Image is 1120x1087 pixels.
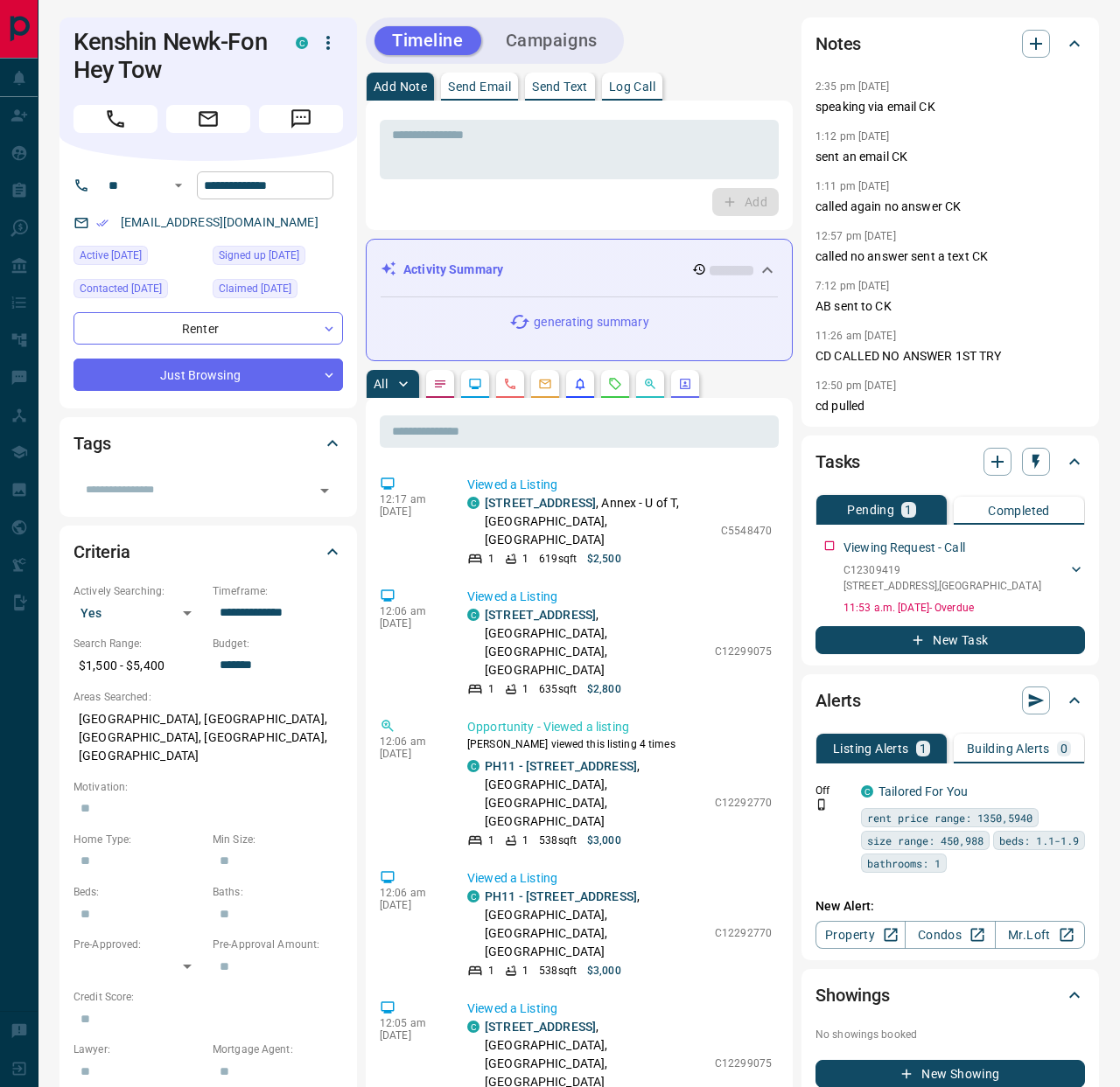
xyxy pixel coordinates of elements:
[587,833,621,848] p: $3,000
[867,832,983,849] span: size range: 450,988
[715,925,772,941] p: C12292770
[815,921,906,949] a: Property
[73,705,343,770] p: [GEOGRAPHIC_DATA], [GEOGRAPHIC_DATA], [GEOGRAPHIC_DATA], [GEOGRAPHIC_DATA], [GEOGRAPHIC_DATA]
[485,888,706,961] p: , [GEOGRAPHIC_DATA], [GEOGRAPHIC_DATA], [GEOGRAPHIC_DATA]
[967,742,1050,755] p: Building Alerts
[843,559,1085,597] div: C12309419[STREET_ADDRESS],[GEOGRAPHIC_DATA]
[80,280,162,297] span: Contacted [DATE]
[815,230,896,242] p: 12:57 pm [DATE]
[73,279,204,303] div: Tue Jul 29 2025
[815,974,1085,1016] div: Showings
[995,921,1085,949] a: Mr.Loft
[73,779,343,795] p: Motivation:
[467,1021,479,1033] div: condos.ca
[988,505,1050,517] p: Completed
[815,686,861,714] h2: Alerts
[539,963,577,979] p: 538 sqft
[815,380,896,392] p: 12:50 pm [DATE]
[815,198,1085,216] p: called again no answer CK
[73,531,343,573] div: Criteria
[815,679,1085,721] div: Alerts
[488,26,615,55] button: Campaigns
[715,644,772,659] p: C12299075
[380,748,441,760] p: [DATE]
[380,617,441,630] p: [DATE]
[485,608,596,622] a: [STREET_ADDRESS]
[843,562,1041,578] p: C12309419
[843,600,1085,616] p: 11:53 a.m. [DATE] - Overdue
[815,448,860,476] h2: Tasks
[219,280,291,297] span: Claimed [DATE]
[488,833,494,848] p: 1
[73,359,343,391] div: Just Browsing
[213,279,343,303] div: Sun Aug 03 2025
[833,742,909,755] p: Listing Alerts
[538,377,552,391] svg: Emails
[73,429,110,457] h2: Tags
[73,1042,204,1057] p: Lawyer:
[815,148,1085,166] p: sent an email CK
[522,963,528,979] p: 1
[73,246,204,270] div: Tue Aug 12 2025
[573,377,587,391] svg: Listing Alerts
[213,583,343,599] p: Timeframe:
[715,1056,772,1071] p: C12299075
[815,397,1085,415] p: cd pulled
[380,493,441,505] p: 12:17 am
[867,854,941,872] span: bathrooms: 1
[374,26,481,55] button: Timeline
[905,504,912,516] p: 1
[815,98,1085,116] p: speaking via email CK
[485,606,706,679] p: , [GEOGRAPHIC_DATA], [GEOGRAPHIC_DATA], [GEOGRAPHIC_DATA]
[213,636,343,652] p: Budget:
[219,247,299,264] span: Signed up [DATE]
[73,689,343,705] p: Areas Searched:
[815,626,1085,654] button: New Task
[608,377,622,391] svg: Requests
[467,1000,772,1018] p: Viewed a Listing
[467,718,772,736] p: Opportunity - Viewed a listing
[73,28,269,84] h1: Kenshin Newk-Fon Hey Tow
[587,681,621,697] p: $2,800
[522,551,528,567] p: 1
[374,80,427,93] p: Add Note
[815,783,850,798] p: Off
[539,551,577,567] p: 619 sqft
[485,757,706,831] p: , [GEOGRAPHIC_DATA], [GEOGRAPHIC_DATA], [GEOGRAPHIC_DATA]
[467,588,772,606] p: Viewed a Listing
[815,347,1085,366] p: CD CALLED NO ANSWER 1ST TRY
[1060,742,1067,755] p: 0
[815,897,1085,916] p: New Alert:
[534,313,648,331] p: generating summary
[467,476,772,494] p: Viewed a Listing
[715,795,772,811] p: C12292770
[488,551,494,567] p: 1
[522,833,528,848] p: 1
[815,80,890,93] p: 2:35 pm [DATE]
[920,742,927,755] p: 1
[999,832,1079,849] span: beds: 1.1-1.9
[643,377,657,391] svg: Opportunities
[380,887,441,899] p: 12:06 am
[312,478,337,503] button: Open
[815,798,828,811] svg: Push Notification Only
[433,377,447,391] svg: Notes
[815,30,861,58] h2: Notes
[213,832,343,847] p: Min Size:
[380,735,441,748] p: 12:06 am
[380,1017,441,1029] p: 12:05 am
[96,217,108,229] svg: Email Verified
[467,890,479,902] div: condos.ca
[380,899,441,911] p: [DATE]
[213,937,343,952] p: Pre-Approval Amount:
[867,809,1032,826] span: rent price range: 1350,5940
[847,504,894,516] p: Pending
[380,1029,441,1042] p: [DATE]
[166,105,250,133] span: Email
[721,523,772,539] p: C5548470
[380,505,441,518] p: [DATE]
[815,297,1085,316] p: AB sent to CK
[213,1042,343,1057] p: Mortgage Agent:
[73,989,343,1005] p: Credit Score:
[73,937,204,952] p: Pre-Approved:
